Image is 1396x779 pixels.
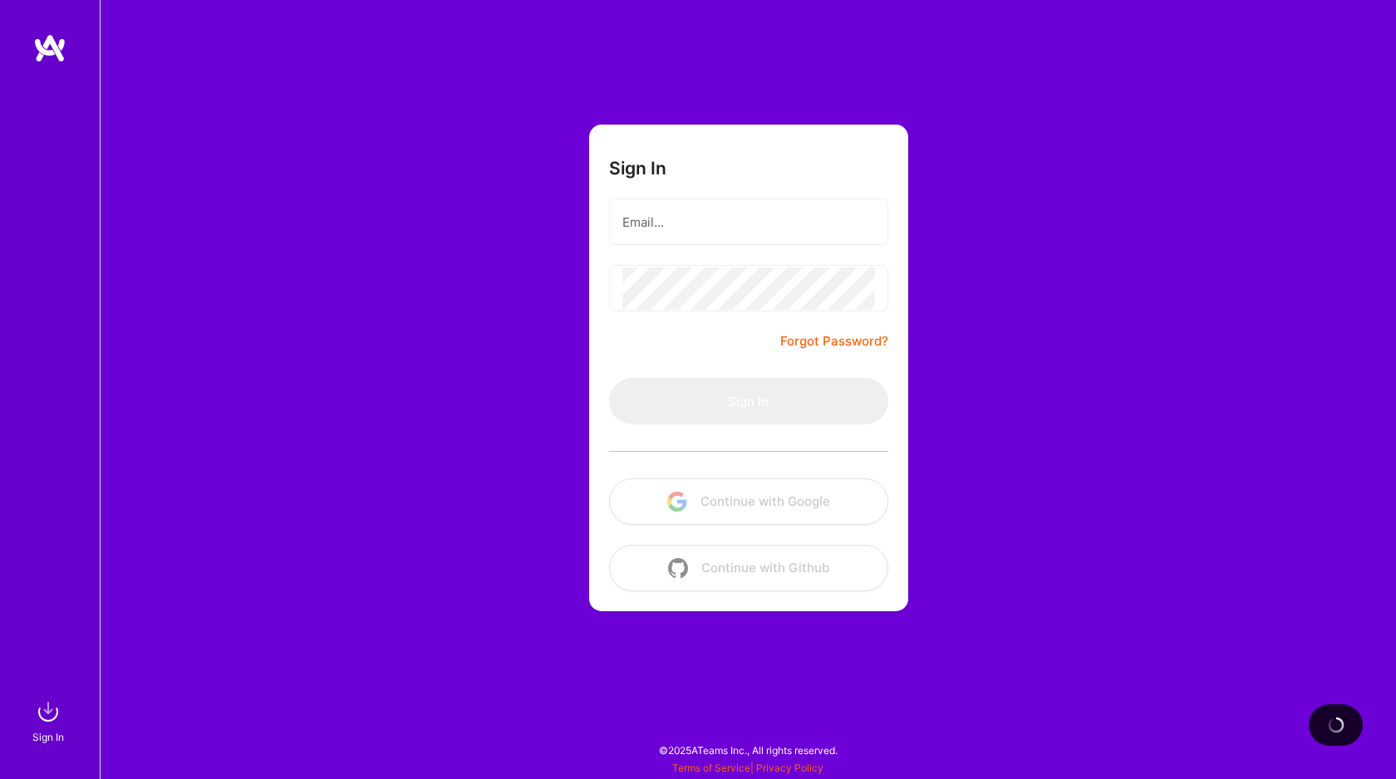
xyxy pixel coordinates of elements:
[668,558,688,578] img: icon
[609,378,888,424] button: Sign In
[35,695,65,746] a: sign inSign In
[622,201,875,243] input: Email...
[609,158,666,179] h3: Sign In
[672,762,750,774] a: Terms of Service
[33,33,66,63] img: logo
[100,729,1396,771] div: © 2025 ATeams Inc., All rights reserved.
[609,545,888,591] button: Continue with Github
[32,728,64,746] div: Sign In
[1326,715,1346,735] img: loading
[609,478,888,525] button: Continue with Google
[756,762,823,774] a: Privacy Policy
[32,695,65,728] img: sign in
[780,331,888,351] a: Forgot Password?
[672,762,823,774] span: |
[667,492,687,512] img: icon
